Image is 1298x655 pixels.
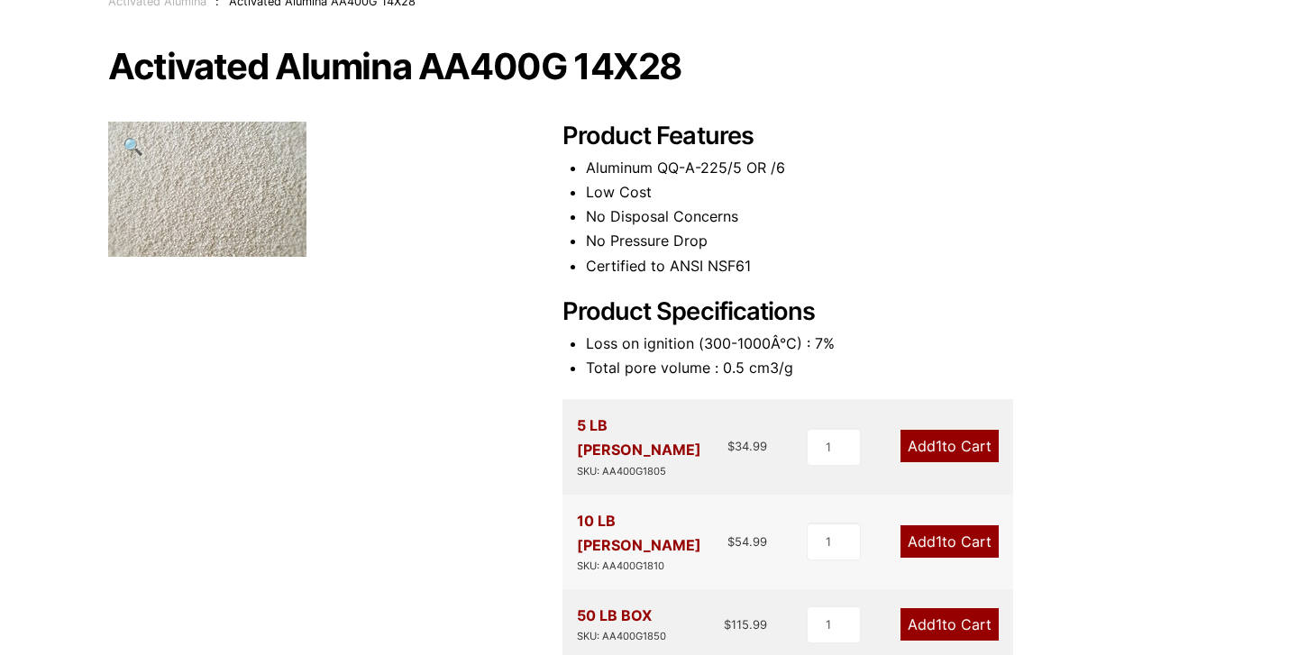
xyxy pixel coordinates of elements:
div: SKU: AA400G1805 [577,463,727,480]
div: 10 LB [PERSON_NAME] [577,509,727,575]
li: Loss on ignition (300-1000Â°C) : 7% [586,332,1190,356]
span: $ [724,617,731,632]
bdi: 115.99 [724,617,767,632]
h2: Product Features [562,122,1190,151]
div: SKU: AA400G1810 [577,558,727,575]
li: No Disposal Concerns [586,205,1190,229]
h2: Product Specifications [562,297,1190,327]
li: No Pressure Drop [586,229,1190,253]
span: 1 [936,615,942,633]
li: Total pore volume : 0.5 cm3/g [586,356,1190,380]
bdi: 54.99 [727,534,767,549]
div: 5 LB [PERSON_NAME] [577,414,727,479]
a: Add1to Cart [900,608,999,641]
h1: Activated Alumina AA400G 14X28 [108,48,1190,86]
a: Add1to Cart [900,525,999,558]
li: Certified to ANSI NSF61 [586,254,1190,278]
span: 1 [936,437,942,455]
span: $ [727,534,735,549]
span: 🔍 [123,136,143,156]
div: SKU: AA400G1850 [577,628,666,645]
bdi: 34.99 [727,439,767,453]
span: 1 [936,532,942,550]
span: $ [727,439,735,453]
li: Low Cost [586,180,1190,205]
li: Aluminum QQ-A-225/5 OR /6 [586,156,1190,180]
a: Add1to Cart [900,430,999,462]
a: View full-screen image gallery [108,122,158,171]
div: 50 LB BOX [577,604,666,645]
img: Activated Alumina AA400G 14X28 [108,122,306,257]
